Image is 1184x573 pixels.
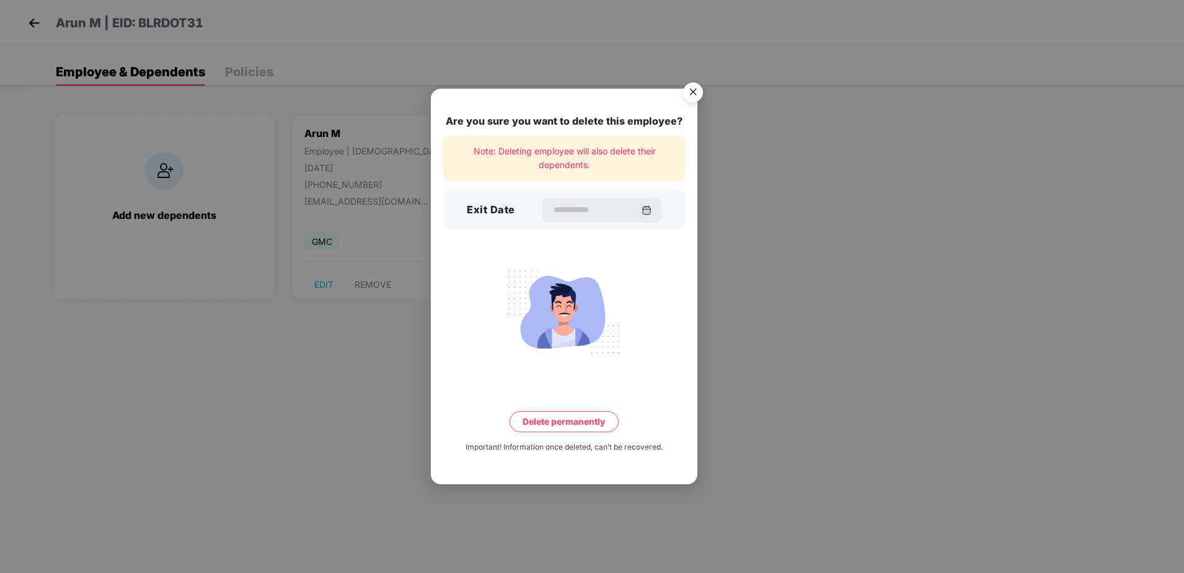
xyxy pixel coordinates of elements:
[495,264,634,360] img: svg+xml;base64,PHN2ZyB4bWxucz0iaHR0cDovL3d3dy53My5vcmcvMjAwMC9zdmciIHdpZHRoPSIyMjQiIGhlaWdodD0iMT...
[510,411,619,432] button: Delete permanently
[642,205,652,215] img: svg+xml;base64,PHN2ZyBpZD0iQ2FsZW5kYXItMzJ4MzIiIHhtbG5zPSJodHRwOi8vd3d3LnczLm9yZy8yMDAwL3N2ZyIgd2...
[443,113,685,129] div: Are you sure you want to delete this employee?
[676,77,709,110] button: Close
[466,442,663,453] div: Important! Information once deleted, can’t be recovered.
[467,202,515,218] h3: Exit Date
[443,135,685,182] div: Note: Deleting employee will also delete their dependents.
[676,77,710,112] img: svg+xml;base64,PHN2ZyB4bWxucz0iaHR0cDovL3d3dy53My5vcmcvMjAwMC9zdmciIHdpZHRoPSI1NiIgaGVpZ2h0PSI1Ni...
